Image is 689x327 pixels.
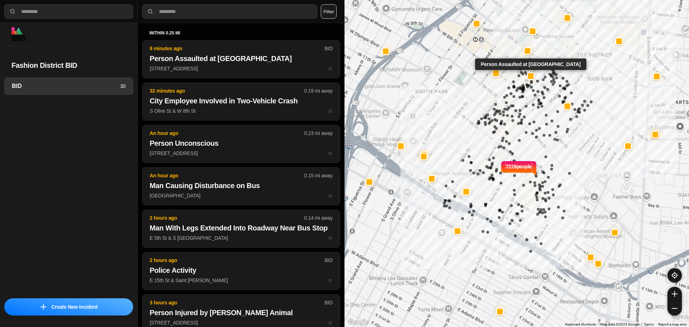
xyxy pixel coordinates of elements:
[304,214,333,221] p: 0.14 mi away
[328,320,333,326] span: star
[321,4,337,19] button: Filter
[142,83,340,121] button: 32 minutes ago0.19 mi awayCity Employee Involved in Two-Vehicle CrashS Olive St & W 8th Ststar
[150,257,324,264] p: 2 hours ago
[328,277,333,283] span: star
[149,30,333,36] h5: within 0.25 mi
[150,192,333,199] p: [GEOGRAPHIC_DATA]
[150,87,304,94] p: 32 minutes ago
[150,308,333,318] h2: Person Injured by [PERSON_NAME] Animal
[142,167,340,205] button: An hour ago0.15 mi awayMan Causing Disturbance on Bus[GEOGRAPHIC_DATA]star
[672,305,678,311] img: zoom-out
[324,299,333,306] p: BID
[658,322,687,326] a: Report a map error
[142,319,340,326] a: 3 hours agoBIDPerson Injured by [PERSON_NAME] Animal[STREET_ADDRESS]star
[667,301,682,316] button: zoom-out
[475,59,586,70] div: Person Assaulted at [GEOGRAPHIC_DATA]
[142,65,340,71] a: 9 minutes agoBIDPerson Assaulted at [GEOGRAPHIC_DATA][STREET_ADDRESS]star
[150,299,324,306] p: 3 hours ago
[500,160,506,176] img: notch
[644,322,654,326] a: Terms (opens in new tab)
[150,234,333,242] p: E 5th St & S [GEOGRAPHIC_DATA]
[142,40,340,78] button: 9 minutes agoBIDPerson Assaulted at [GEOGRAPHIC_DATA][STREET_ADDRESS]star
[671,272,678,279] img: recenter
[147,8,154,15] img: search
[667,287,682,301] button: zoom-in
[506,163,532,179] p: 7228 people
[120,83,126,90] p: 30
[150,130,304,137] p: An hour ago
[328,235,333,241] span: star
[142,192,340,198] a: An hour ago0.15 mi awayMan Causing Disturbance on Bus[GEOGRAPHIC_DATA]star
[324,45,333,52] p: BID
[150,265,333,275] h2: Police Activity
[4,298,133,316] button: iconCreate New Incident
[304,130,333,137] p: 0.23 mi away
[142,277,340,283] a: 2 hours agoBIDPolice ActivityE 15th St & Saint [PERSON_NAME]star
[142,125,340,163] button: An hour ago0.23 mi awayPerson Unconscious[STREET_ADDRESS]star
[527,72,535,80] button: Person Assaulted at [GEOGRAPHIC_DATA]
[304,87,333,94] p: 0.19 mi away
[304,172,333,179] p: 0.15 mi away
[142,108,340,114] a: 32 minutes ago0.19 mi awayCity Employee Involved in Two-Vehicle CrashS Olive St & W 8th Ststar
[51,303,98,310] p: Create New Incident
[667,268,682,282] button: recenter
[4,78,133,95] a: BID30
[11,60,126,70] h2: Fashion District BID
[142,150,340,156] a: An hour ago0.23 mi awayPerson Unconscious[STREET_ADDRESS]star
[150,65,333,72] p: [STREET_ADDRESS]
[346,318,370,327] img: Google
[11,27,25,41] img: logo
[324,257,333,264] p: BID
[12,82,120,90] h3: BID
[328,108,333,114] span: star
[328,150,333,156] span: star
[150,150,333,157] p: [STREET_ADDRESS]
[672,291,678,297] img: zoom-in
[328,66,333,71] span: star
[150,45,324,52] p: 9 minutes ago
[142,235,340,241] a: 2 hours ago0.14 mi awayMan With Legs Extended Into Roadway Near Bus StopE 5th St & S [GEOGRAPHIC_...
[150,96,333,106] h2: City Employee Involved in Two-Vehicle Crash
[150,214,304,221] p: 2 hours ago
[150,138,333,148] h2: Person Unconscious
[41,304,46,310] img: icon
[346,318,370,327] a: Open this area in Google Maps (opens a new window)
[150,172,304,179] p: An hour ago
[142,252,340,290] button: 2 hours agoBIDPolice ActivityE 15th St & Saint [PERSON_NAME]star
[150,277,333,284] p: E 15th St & Saint [PERSON_NAME]
[150,319,333,326] p: [STREET_ADDRESS]
[150,181,333,191] h2: Man Causing Disturbance on Bus
[532,160,537,176] img: notch
[9,8,16,15] img: search
[565,322,596,327] button: Keyboard shortcuts
[150,53,333,64] h2: Person Assaulted at [GEOGRAPHIC_DATA]
[328,193,333,198] span: star
[150,107,333,115] p: S Olive St & W 8th St
[150,223,333,233] h2: Man With Legs Extended Into Roadway Near Bus Stop
[142,210,340,248] button: 2 hours ago0.14 mi awayMan With Legs Extended Into Roadway Near Bus StopE 5th St & S [GEOGRAPHIC_...
[600,322,639,326] span: Map data ©2025 Google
